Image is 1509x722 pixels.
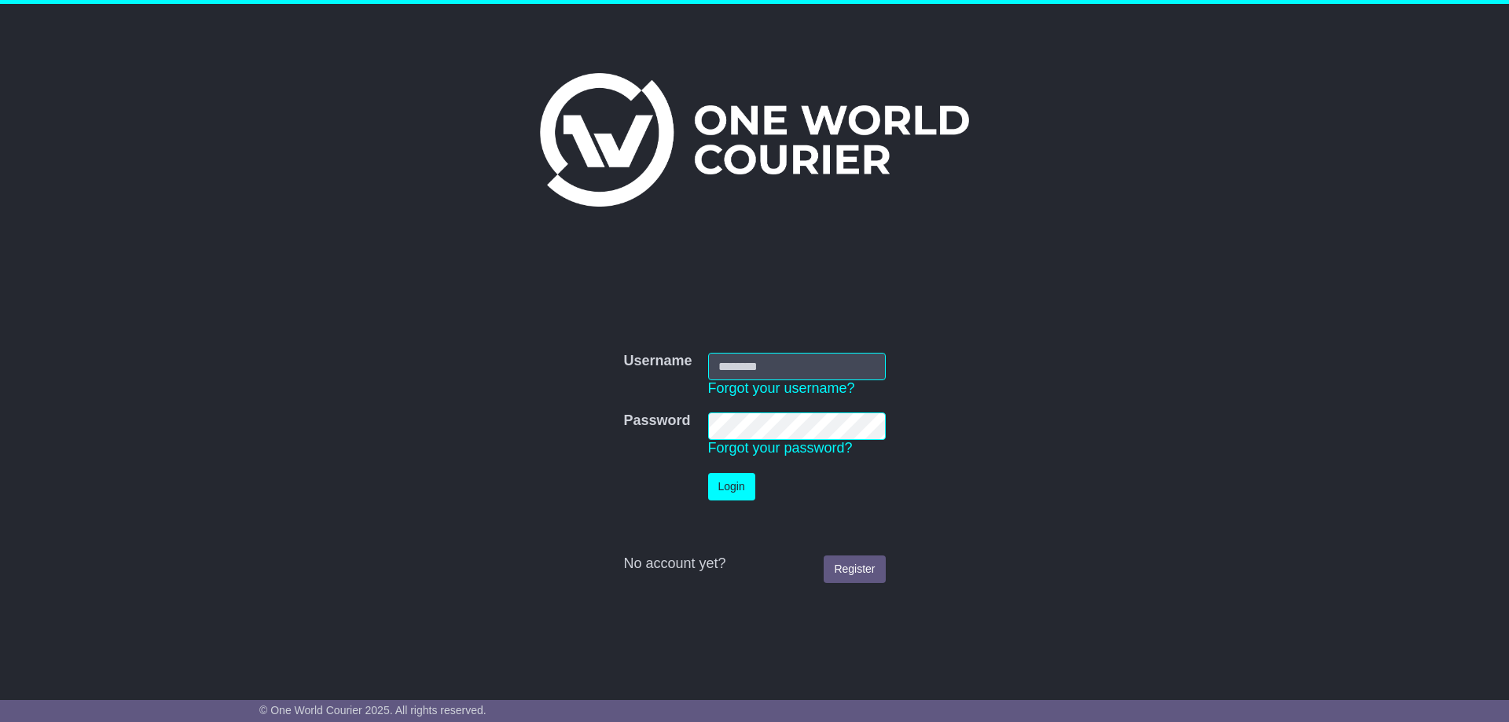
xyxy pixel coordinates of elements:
a: Register [824,555,885,583]
label: Password [623,412,690,430]
img: One World [540,73,969,207]
a: Forgot your password? [708,440,853,456]
label: Username [623,353,692,370]
div: No account yet? [623,555,885,573]
button: Login [708,473,755,500]
span: © One World Courier 2025. All rights reserved. [259,704,486,717]
a: Forgot your username? [708,380,855,396]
